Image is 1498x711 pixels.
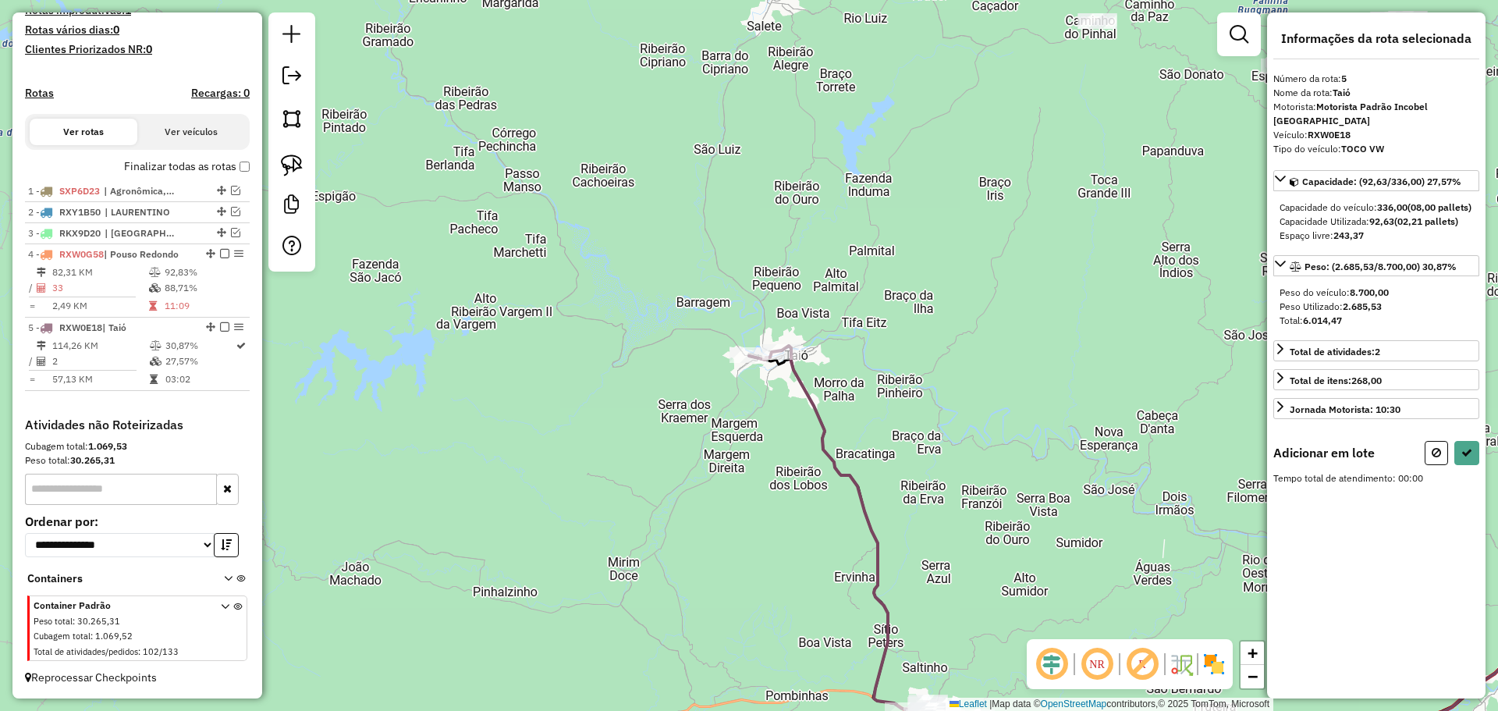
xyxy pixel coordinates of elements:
[28,248,179,260] span: 4 -
[1273,340,1479,361] a: Total de atividades:2
[51,338,149,354] td: 114,26 KM
[59,185,100,197] span: SXP6D23
[1273,398,1479,419] a: Jornada Motorista: 10:30
[1351,375,1382,386] strong: 268,00
[28,322,126,333] span: 5 -
[1273,194,1479,249] div: Capacidade: (92,63/336,00) 27,57%
[28,227,101,239] span: 3 -
[149,301,157,311] i: Tempo total em rota
[30,119,137,145] button: Ver rotas
[95,631,133,642] span: 1.069,52
[28,298,36,314] td: =
[1078,645,1116,683] span: Ocultar NR
[1341,143,1384,155] strong: TOCO VW
[164,298,243,314] td: 11:09
[989,699,992,709] span: |
[51,265,148,280] td: 82,31 KM
[1077,13,1116,29] div: Atividade não roteirizada - RIZZIERI E RIZZIERI
[276,60,307,95] a: Exportar sessão
[1290,403,1400,417] div: Jornada Motorista: 10:30
[149,268,161,277] i: % de utilização do peso
[37,341,46,350] i: Distância Total
[1273,72,1479,86] div: Número da rota:
[59,206,101,218] span: RXY1B50
[1273,101,1428,126] strong: Motorista Padrão Incobel [GEOGRAPHIC_DATA]
[1248,667,1258,686] span: −
[25,43,250,56] h4: Clientes Priorizados NR:
[1273,170,1479,191] a: Capacidade: (92,63/336,00) 27,57%
[191,87,250,100] h4: Recargas: 0
[1273,255,1479,276] a: Peso: (2.685,53/8.700,00) 30,87%
[37,283,46,293] i: Total de Atividades
[91,631,93,642] span: :
[1369,215,1394,227] strong: 92,63
[1169,652,1194,677] img: Fluxo de ruas
[164,265,243,280] td: 92,83%
[231,207,240,216] em: Visualizar rota
[217,186,226,195] em: Alterar sequência das rotas
[25,439,250,453] div: Cubagem total:
[1248,643,1258,663] span: +
[1290,374,1382,388] div: Total de itens:
[104,184,176,198] span: Agronômica, LAURENTINO, RIO DO SUL
[1273,86,1479,100] div: Nome da rota:
[950,699,987,709] a: Leaflet
[28,185,100,197] span: 1 -
[1223,19,1255,50] a: Exibir filtros
[51,280,148,296] td: 33
[28,371,36,387] td: =
[105,205,176,219] span: LAURENTINO
[104,248,179,260] span: | Pouso Redondo
[1454,441,1479,465] button: Confirmar
[146,42,152,56] strong: 0
[165,371,235,387] td: 03:02
[231,228,240,237] em: Visualizar rota
[59,322,102,333] span: RXW0E18
[1370,12,1409,27] div: Atividade não roteirizada - VALDIR PAVANELLO
[1280,286,1389,298] span: Peso do veículo:
[217,207,226,216] em: Alterar sequência das rotas
[59,227,101,239] span: RKX9D20
[1375,346,1380,357] strong: 2
[164,280,243,296] td: 88,71%
[25,418,250,432] h4: Atividades não Roteirizadas
[236,341,246,350] i: Rota otimizada
[214,533,239,557] button: Ordem decrescente
[59,248,104,260] span: RXW0G58
[276,19,307,54] a: Nova sessão e pesquisa
[1041,699,1107,709] a: OpenStreetMap
[73,616,75,627] span: :
[150,375,158,384] i: Tempo total em rota
[28,354,36,369] td: /
[102,322,126,333] span: | Taió
[34,631,91,642] span: Cubagem total
[113,23,119,37] strong: 0
[51,298,148,314] td: 2,49 KM
[1308,129,1351,140] strong: RXW0E18
[1388,11,1427,27] div: Atividade não roteirizada - NO BUTEKO
[28,206,101,218] span: 2 -
[206,249,215,258] em: Alterar sequência das rotas
[25,4,250,17] h4: Rotas improdutivas:
[25,23,250,37] h4: Rotas vários dias:
[124,158,250,175] label: Finalizar todas as rotas
[1280,201,1473,215] div: Capacidade do veículo:
[276,189,307,224] a: Criar modelo
[206,322,215,332] em: Alterar sequência das rotas
[28,280,36,296] td: /
[51,354,149,369] td: 2
[1280,215,1473,229] div: Capacidade Utilizada:
[37,268,46,277] i: Distância Total
[1303,315,1342,326] strong: 6.014,47
[37,357,46,366] i: Total de Atividades
[138,646,140,657] span: :
[1302,176,1461,187] span: Capacidade: (92,63/336,00) 27,57%
[1273,31,1479,46] h4: Informações da rota selecionada
[220,249,229,258] em: Finalizar rota
[25,512,250,531] label: Ordenar por:
[1343,300,1382,312] strong: 2.685,53
[1280,300,1473,314] div: Peso Utilizado:
[1033,645,1070,683] span: Ocultar deslocamento
[1350,286,1389,298] strong: 8.700,00
[1425,441,1448,465] button: Cancelar (ESC)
